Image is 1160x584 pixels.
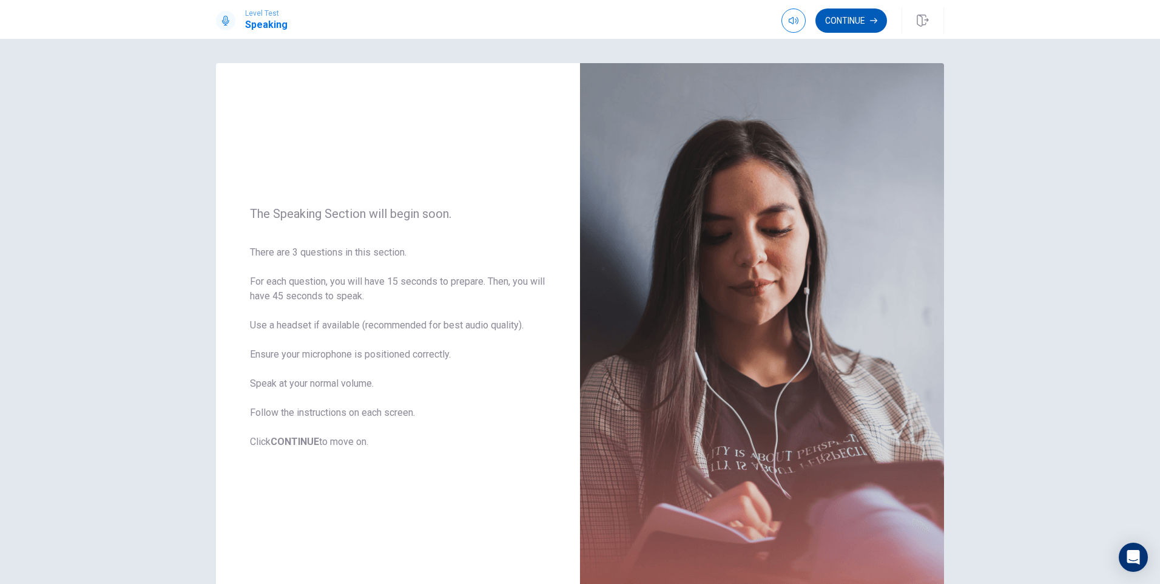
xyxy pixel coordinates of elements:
[250,206,546,221] span: The Speaking Section will begin soon.
[271,436,319,447] b: CONTINUE
[245,18,288,32] h1: Speaking
[815,8,887,33] button: Continue
[1119,543,1148,572] div: Open Intercom Messenger
[250,245,546,449] span: There are 3 questions in this section. For each question, you will have 15 seconds to prepare. Th...
[245,9,288,18] span: Level Test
